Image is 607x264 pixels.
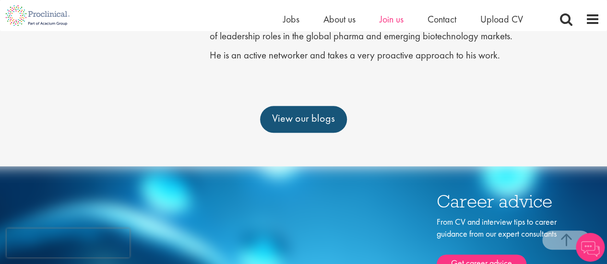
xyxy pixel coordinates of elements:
h3: Career advice [437,192,566,211]
a: About us [323,13,356,25]
a: View our blogs [260,106,347,133]
a: Upload CV [480,13,523,25]
a: Contact [428,13,456,25]
img: Chatbot [576,233,605,262]
p: He is an active networker and takes a very proactive approach to his work. [210,48,600,63]
iframe: reCAPTCHA [7,229,130,257]
a: Join us [380,13,404,25]
a: Jobs [283,13,299,25]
